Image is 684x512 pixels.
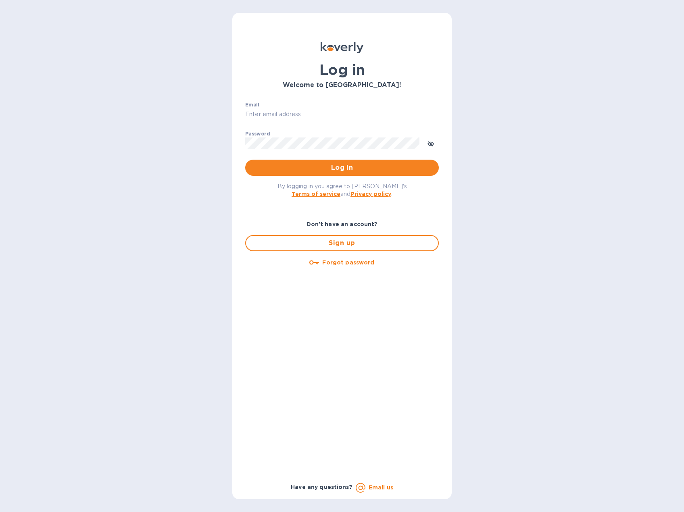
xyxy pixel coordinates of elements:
[245,81,439,89] h3: Welcome to [GEOGRAPHIC_DATA]!
[245,102,259,107] label: Email
[252,163,432,173] span: Log in
[321,42,363,53] img: Koverly
[245,61,439,78] h1: Log in
[423,135,439,151] button: toggle password visibility
[291,484,352,490] b: Have any questions?
[292,191,340,197] a: Terms of service
[245,160,439,176] button: Log in
[307,221,378,227] b: Don't have an account?
[322,259,374,266] u: Forgot password
[245,131,270,136] label: Password
[369,484,393,491] a: Email us
[252,238,432,248] span: Sign up
[245,235,439,251] button: Sign up
[277,183,407,197] span: By logging in you agree to [PERSON_NAME]'s and .
[245,108,439,121] input: Enter email address
[350,191,391,197] a: Privacy policy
